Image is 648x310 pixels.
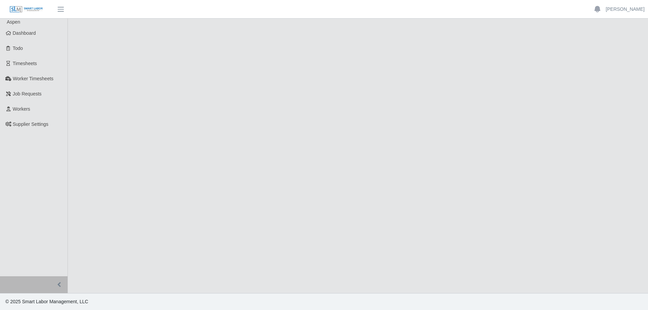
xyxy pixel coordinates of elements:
span: Supplier Settings [13,121,49,127]
img: SLM Logo [9,6,43,13]
span: © 2025 Smart Labor Management, LLC [5,299,88,304]
span: Timesheets [13,61,37,66]
span: Aspen [7,19,20,25]
span: Worker Timesheets [13,76,53,81]
span: Todo [13,46,23,51]
a: [PERSON_NAME] [606,6,645,13]
span: Workers [13,106,30,112]
span: Dashboard [13,30,36,36]
span: Job Requests [13,91,42,96]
